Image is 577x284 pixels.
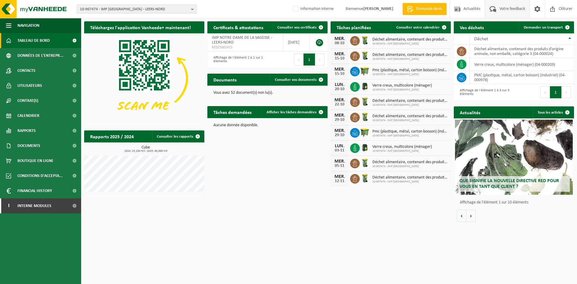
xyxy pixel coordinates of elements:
[540,86,550,98] button: Previous
[334,72,346,76] div: 15-10
[360,112,370,122] img: WB-0140-HPE-GN-51
[17,138,40,153] span: Documents
[372,160,448,165] span: Déchet alimentaire, contenant des produits d'origine animale, non emballé, catég...
[562,86,571,98] button: Next
[470,45,574,58] td: déchet alimentaire, contenant des produits d'origine animale, non emballé, catégorie 3 (04-000024)
[524,26,563,29] span: Demander un transport
[372,149,432,153] span: 10-907474 - IMP [GEOGRAPHIC_DATA]
[455,120,573,195] a: Que signifie la nouvelle directive RED pour vous en tant que client ?
[470,71,574,84] td: PMC (plastique, métal, carton boisson) (industriel) (04-000978)
[372,134,448,138] span: 10-907474 - IMP [GEOGRAPHIC_DATA]
[212,35,272,45] span: IMP NOTRE DAME DE LA SAGESSE - LEERS-NORD
[17,198,51,213] span: Interne modules
[334,41,346,45] div: 08-10
[372,175,448,180] span: Déchet alimentaire, contenant des produits d'origine animale, non emballé, catég...
[334,98,346,102] div: MER.
[207,74,243,85] h2: Documents
[402,3,447,15] a: Demande devis
[372,83,432,88] span: Verre creux, multicolore (ménager)
[360,158,370,168] img: WB-0140-HPE-GN-51
[457,210,466,222] button: Vorige
[334,87,346,91] div: 20-10
[17,108,39,123] span: Calendrier
[372,114,448,119] span: Déchet alimentaire, contenant des produits d'origine animale, non emballé, catég...
[360,35,370,45] img: WB-0140-HPE-GN-51
[212,45,279,50] span: RED25001415
[210,53,264,66] div: Affichage de l'élément 1 à 1 sur 1 éléments
[457,86,511,99] div: Affichage de l'élément 1 à 3 sur 3 éléments
[360,142,370,153] img: CR-HR-1C-1000-PES-01
[84,33,204,124] img: Download de VHEPlus App
[454,106,486,118] h2: Actualités
[334,144,346,148] div: LUN.
[466,210,476,222] button: Volgende
[207,21,269,33] h2: Certificats & attestations
[334,179,346,183] div: 12-11
[372,103,448,107] span: 10-907474 - IMP [GEOGRAPHIC_DATA]
[334,82,346,87] div: LUN.
[87,150,204,153] span: 2024: 23,100 m3 - 2025: 46,680 m3
[213,123,322,127] p: Aucune donnée disponible.
[207,106,258,118] h2: Tâches demandées
[372,99,448,103] span: Déchet alimentaire, contenant des produits d'origine animale, non emballé, catég...
[360,127,370,137] img: WB-1100-HPE-GN-50
[275,78,316,82] span: Consulter vos documents
[77,5,197,14] button: 10-907474 - IMP [GEOGRAPHIC_DATA] - LEERS-NORD
[270,74,327,86] a: Consulter vos documents
[17,153,53,168] span: Boutique en ligne
[334,164,346,168] div: 05-11
[17,63,35,78] span: Contacts
[363,7,393,11] strong: [PERSON_NAME]
[334,56,346,61] div: 15-10
[372,37,448,42] span: Déchet alimentaire, contenant des produits d'origine animale, non emballé, catég...
[283,33,310,51] td: [DATE]
[533,106,573,118] a: Tous les articles
[334,118,346,122] div: 29-10
[87,145,204,153] h3: Cube
[334,52,346,56] div: MER.
[17,18,39,33] span: Navigation
[17,183,52,198] span: Financial History
[396,26,440,29] span: Consulter votre calendrier
[84,130,140,142] h2: Rapports 2025 / 2024
[213,91,322,95] p: Vous avez 52 document(s) non lu(s).
[334,174,346,179] div: MER.
[304,53,315,66] button: 1
[360,96,370,107] img: WB-0140-HPE-GN-51
[372,180,448,184] span: 10-907474 - IMP [GEOGRAPHIC_DATA]
[277,26,316,29] span: Consulter vos certificats
[415,6,444,12] span: Demande devis
[17,168,63,183] span: Conditions d'accepta...
[360,50,370,61] img: WB-0140-HPE-GN-51
[331,21,377,33] h2: Tâches planifiées
[334,128,346,133] div: MER.
[17,93,38,108] span: Contrat(s)
[6,198,11,213] span: I
[292,5,334,14] label: Information interne
[372,42,448,46] span: 10-907474 - IMP [GEOGRAPHIC_DATA]
[372,119,448,122] span: 10-907474 - IMP [GEOGRAPHIC_DATA]
[273,21,327,33] a: Consulter vos certificats
[372,73,448,76] span: 10-907474 - IMP [GEOGRAPHIC_DATA]
[17,48,63,63] span: Données de l'entrepr...
[454,21,490,33] h2: Vos déchets
[372,88,432,92] span: 10-907474 - IMP [GEOGRAPHIC_DATA]
[334,159,346,164] div: MER.
[372,53,448,57] span: Déchet alimentaire, contenant des produits d'origine animale, non emballé, catég...
[360,66,370,76] img: WB-1100-HPE-GN-50
[372,129,448,134] span: Pmc (plastique, métal, carton boisson) (industriel)
[372,145,432,149] span: Verre creux, multicolore (ménager)
[84,21,197,33] h2: Téléchargez l'application Vanheede+ maintenant!
[334,67,346,72] div: MER.
[372,68,448,73] span: Pmc (plastique, métal, carton boisson) (industriel)
[152,130,204,142] a: Consulter les rapports
[360,173,370,183] img: WB-0140-HPE-GN-51
[262,106,327,118] a: Afficher les tâches demandées
[360,81,370,91] img: CR-HR-1C-1000-PES-01
[474,37,488,41] span: Déchet
[17,78,42,93] span: Utilisateurs
[294,53,304,66] button: Previous
[372,57,448,61] span: 10-907474 - IMP [GEOGRAPHIC_DATA]
[519,21,573,33] a: Demander un transport
[392,21,450,33] a: Consulter votre calendrier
